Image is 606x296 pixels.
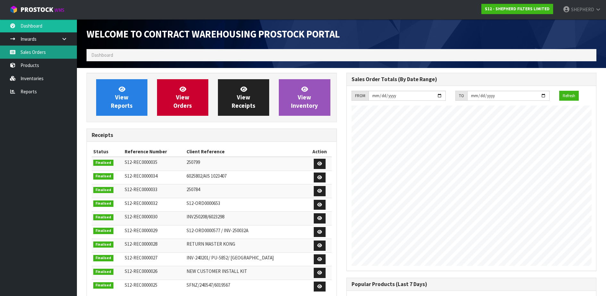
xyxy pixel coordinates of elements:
[125,200,157,206] span: S12-REC0000032
[173,85,192,109] span: View Orders
[93,200,113,207] span: Finalised
[187,173,227,179] span: 6025802/AIS 1023407
[21,5,53,14] span: ProStock
[485,6,550,12] strong: S12 - SHEPHERD FILTERS LIMITED
[187,255,274,261] span: INV-240201/ PU-5852/ [GEOGRAPHIC_DATA]
[125,159,157,165] span: S12-REC0000035
[232,85,255,109] span: View Receipts
[93,282,113,289] span: Finalised
[187,227,248,233] span: S12-ORD0000577 / INV-250032A
[93,255,113,261] span: Finalised
[125,227,157,233] span: S12-REC0000029
[125,214,157,220] span: S12-REC0000030
[125,255,157,261] span: S12-REC0000027
[93,228,113,234] span: Finalised
[96,79,147,116] a: ViewReports
[92,132,332,138] h3: Receipts
[92,147,123,157] th: Status
[187,241,235,247] span: RETURN MASTER KONG
[111,85,133,109] span: View Reports
[291,85,318,109] span: View Inventory
[187,200,220,206] span: S12-ORD0000653
[93,214,113,221] span: Finalised
[125,186,157,192] span: S12-REC0000033
[571,6,594,13] span: SHEPHERD
[123,147,185,157] th: Reference Number
[187,186,200,192] span: 250784
[187,214,224,220] span: INV250208/6023298
[352,91,369,101] div: FROM
[352,281,592,287] h3: Popular Products (Last 7 Days)
[125,173,157,179] span: S12-REC0000034
[93,269,113,275] span: Finalised
[54,7,64,13] small: WMS
[187,282,230,288] span: SFNZ/240547/6019567
[352,76,592,82] h3: Sales Order Totals (By Date Range)
[125,282,157,288] span: S12-REC0000025
[218,79,269,116] a: ViewReceipts
[187,159,200,165] span: 250799
[93,241,113,248] span: Finalised
[91,52,113,58] span: Dashboard
[187,268,247,274] span: NEW CUSTOMER INSTALL KIT
[93,187,113,193] span: Finalised
[185,147,308,157] th: Client Reference
[93,173,113,180] span: Finalised
[308,147,332,157] th: Action
[455,91,467,101] div: TO
[93,160,113,166] span: Finalised
[279,79,330,116] a: ViewInventory
[87,28,340,40] span: Welcome to Contract Warehousing ProStock Portal
[10,5,18,13] img: cube-alt.png
[125,241,157,247] span: S12-REC0000028
[125,268,157,274] span: S12-REC0000026
[559,91,579,101] button: Refresh
[157,79,208,116] a: ViewOrders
